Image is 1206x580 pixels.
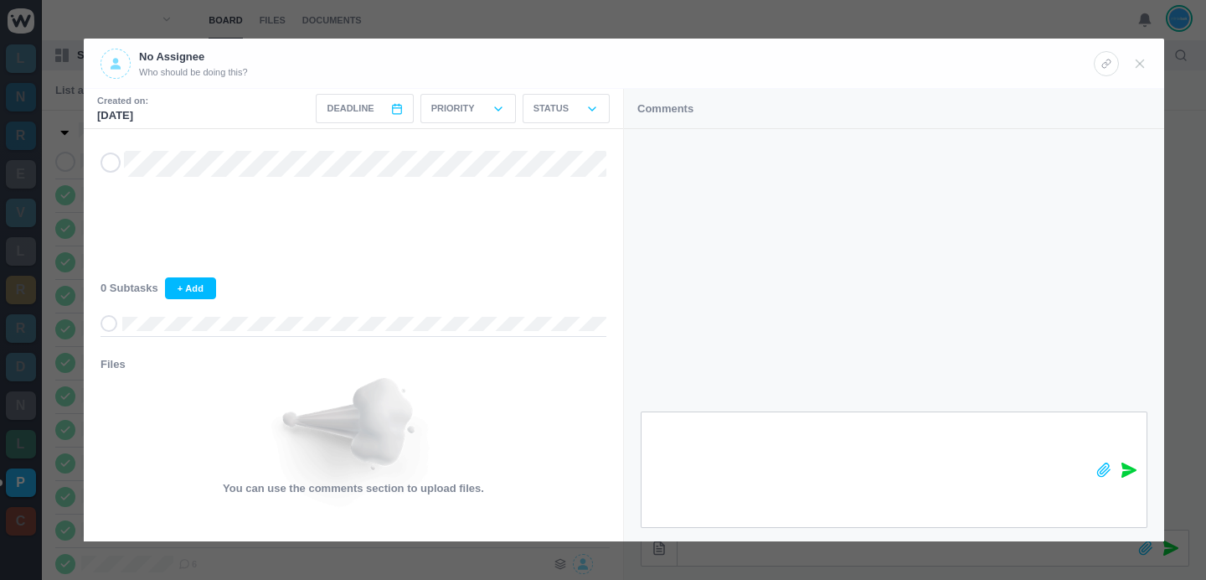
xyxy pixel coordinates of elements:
p: No Assignee [139,49,248,65]
p: Priority [431,101,475,116]
p: Comments [637,101,693,117]
span: Who should be doing this? [139,65,248,80]
span: Deadline [327,101,374,116]
small: Created on: [97,94,148,108]
p: [DATE] [97,107,148,124]
p: Status [533,101,569,116]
